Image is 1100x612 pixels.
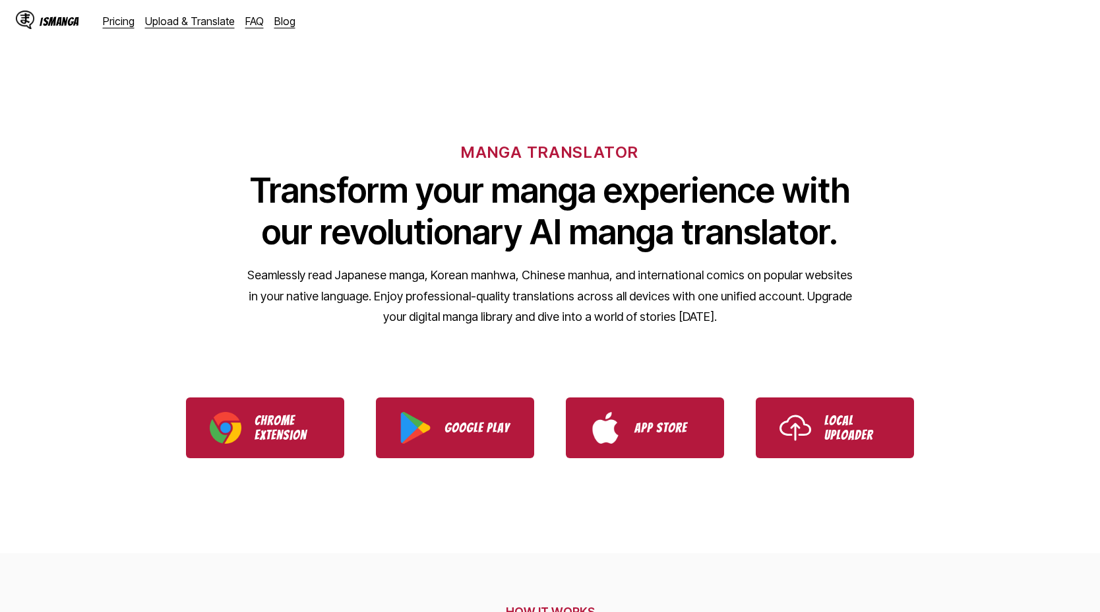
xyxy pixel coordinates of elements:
img: Google Play logo [400,412,431,444]
a: FAQ [245,15,264,28]
a: Download IsManga from App Store [566,397,724,458]
h6: MANGA TRANSLATOR [461,143,638,162]
h1: Transform your manga experience with our revolutionary AI manga translator. [247,170,853,253]
img: Upload icon [779,412,811,444]
p: Seamlessly read Japanese manga, Korean manhwa, Chinese manhua, and international comics on popula... [247,265,853,327]
p: Google Play [444,421,510,435]
p: Chrome Extension [255,413,321,442]
img: IsManga Logo [16,11,34,29]
p: App Store [634,421,700,435]
img: App Store logo [590,412,621,444]
a: Blog [274,15,295,28]
a: Upload & Translate [145,15,235,28]
img: Chrome logo [210,412,241,444]
a: IsManga LogoIsManga [16,11,103,32]
a: Use IsManga Local Uploader [756,397,914,458]
a: Download IsManga from Google Play [376,397,534,458]
a: Pricing [103,15,135,28]
p: Local Uploader [824,413,890,442]
div: IsManga [40,15,79,28]
a: Download IsManga Chrome Extension [186,397,344,458]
